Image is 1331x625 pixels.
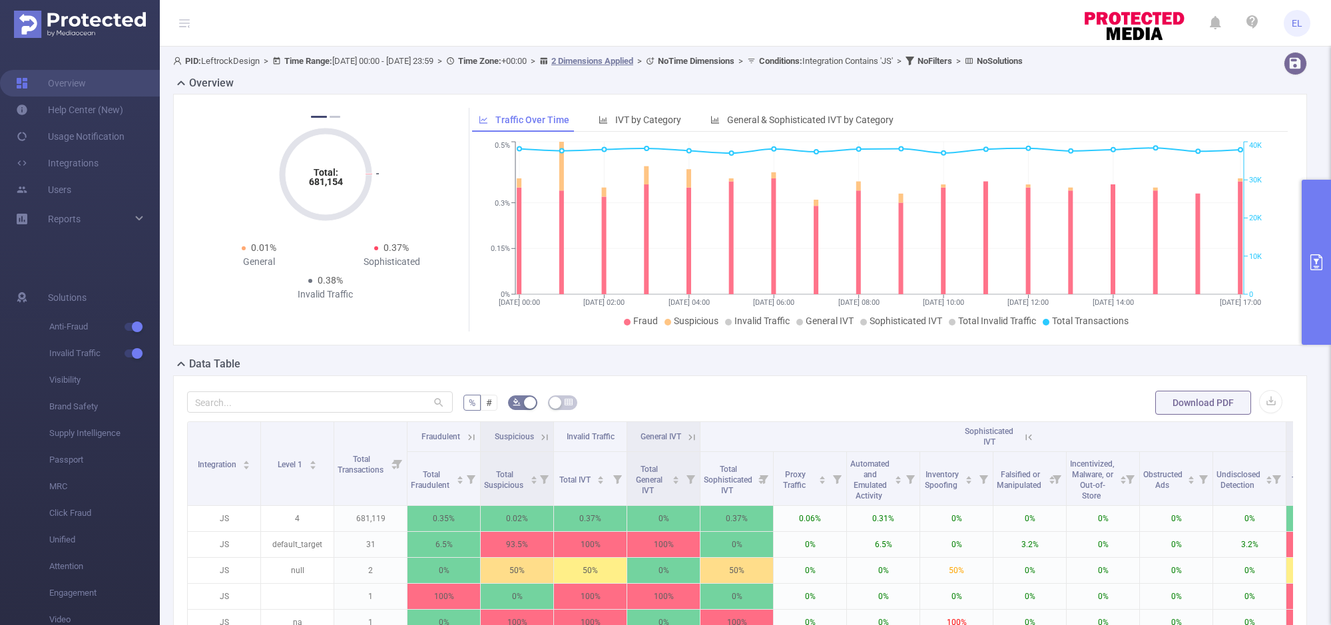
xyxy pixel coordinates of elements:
p: 50% [554,558,627,583]
div: General [192,255,326,269]
p: 0.31% [847,506,920,531]
div: Sort [672,474,680,482]
div: Sophisticated [326,255,459,269]
span: Integration [198,460,238,469]
i: Filter menu [388,422,407,505]
p: 50% [920,558,993,583]
span: Total Sophisticated IVT [704,465,752,495]
h2: Overview [189,75,234,91]
span: Sophisticated IVT [965,427,1013,447]
p: 0% [1067,506,1139,531]
i: Filter menu [461,452,480,505]
i: Filter menu [1267,452,1286,505]
div: Sort [530,474,538,482]
i: icon: bar-chart [599,115,608,124]
span: Fraud [633,315,658,326]
p: 100% [627,532,700,557]
p: 100% [554,532,627,557]
i: icon: caret-down [456,479,463,483]
p: 4 [261,506,334,531]
span: Invalid Traffic [567,432,615,441]
span: Visibility [49,367,160,393]
i: Filter menu [754,452,773,505]
p: 0% [627,558,700,583]
span: Total IVT [559,475,593,485]
input: Search... [187,391,453,413]
p: 0.06% [774,506,846,531]
tspan: Total: [313,167,338,178]
span: Brand Safety [49,393,160,420]
p: 31 [334,532,407,557]
tspan: 10K [1249,252,1262,261]
span: Attention [49,553,160,580]
i: Filter menu [608,452,627,505]
span: LeftrockDesign [DATE] 00:00 - [DATE] 23:59 +00:00 [173,56,1023,66]
div: Sort [309,459,317,467]
p: 0% [847,558,920,583]
img: Protected Media [14,11,146,38]
i: Filter menu [901,452,920,505]
a: Overview [16,70,86,97]
i: icon: user [173,57,185,65]
p: default_target [261,532,334,557]
i: icon: caret-down [1265,479,1272,483]
b: No Time Dimensions [658,56,734,66]
tspan: 0 [1249,290,1253,299]
span: Reports [48,214,81,224]
span: Sophisticated IVT [870,315,942,326]
tspan: 20K [1249,214,1262,223]
span: Passport [49,447,160,473]
p: 0% [774,532,846,557]
span: 0.38% [318,275,343,286]
span: Level 1 [278,460,304,469]
p: 0% [920,584,993,609]
i: icon: line-chart [479,115,488,124]
i: icon: caret-down [1187,479,1195,483]
span: General & Sophisticated IVT by Category [727,114,894,125]
div: Sort [818,474,826,482]
span: Suspicious [495,432,534,441]
tspan: [DATE] 02:00 [584,298,625,307]
span: > [433,56,446,66]
i: Filter menu [1121,452,1139,505]
b: No Solutions [977,56,1023,66]
p: JS [188,584,260,609]
i: icon: caret-down [597,479,605,483]
span: Click Fraud [49,500,160,526]
i: Filter menu [1047,452,1066,505]
button: 1 [311,116,327,118]
tspan: 0% [501,290,510,299]
span: Solutions [48,284,87,311]
p: 0% [627,506,700,531]
span: Integration Contains 'JS' [759,56,893,66]
p: 681,119 [334,506,407,531]
p: 0% [993,584,1066,609]
p: 3.2% [993,532,1066,557]
span: 0.37% [384,242,409,253]
span: Automated and Emulated Activity [850,459,890,501]
a: Help Center (New) [16,97,123,123]
p: 0% [1140,506,1212,531]
span: Invalid Traffic [49,340,160,367]
p: 0% [700,584,773,609]
span: > [260,56,272,66]
i: icon: caret-up [819,474,826,478]
span: > [734,56,747,66]
span: Suspicious [674,315,718,326]
span: General IVT [641,432,681,441]
i: icon: caret-down [672,479,680,483]
span: Unified [49,526,160,553]
p: 0% [774,558,846,583]
i: icon: caret-down [530,479,537,483]
tspan: [DATE] 00:00 [499,298,540,307]
p: 0% [847,584,920,609]
i: icon: caret-up [965,474,973,478]
span: > [893,56,906,66]
i: icon: caret-up [309,459,316,463]
a: Reports [48,206,81,232]
i: icon: caret-down [819,479,826,483]
i: icon: caret-up [1119,474,1127,478]
span: Anti-Fraud [49,313,160,340]
i: icon: caret-down [243,464,250,468]
p: 100% [407,584,480,609]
